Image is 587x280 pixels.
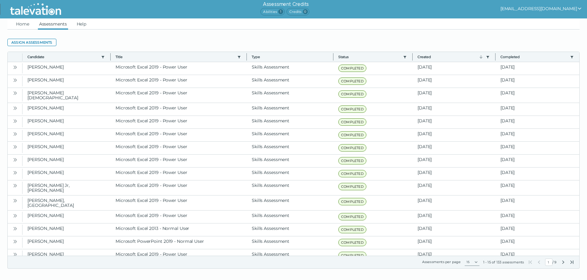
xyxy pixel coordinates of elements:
cds-icon: Open [13,65,18,70]
span: COMPLETED [338,183,366,190]
clr-dg-cell: [DATE] [413,103,495,116]
clr-dg-cell: [DATE] [495,223,579,236]
clr-dg-cell: Microsoft Excel 2019 - Power User [111,142,247,154]
span: COMPLETED [338,213,366,220]
clr-dg-cell: Skills Assessment [247,116,333,128]
cds-icon: Open [13,252,18,257]
button: Open [11,143,19,150]
button: Previous Page [536,260,541,265]
span: 0 [303,9,308,14]
button: Open [11,212,19,219]
clr-dg-cell: [DATE] [495,211,579,223]
span: COMPLETED [338,157,366,164]
clr-dg-cell: Skills Assessment [247,155,333,167]
input: Current Page [545,258,552,266]
clr-dg-cell: Microsoft Excel 2019 - Power User [111,249,247,262]
clr-dg-cell: [DATE] [413,129,495,141]
clr-dg-cell: Skills Assessment [247,180,333,195]
clr-dg-cell: [PERSON_NAME] [22,211,111,223]
clr-dg-cell: [DATE] [413,168,495,180]
a: Home [15,18,31,30]
clr-dg-cell: Skills Assessment [247,249,333,262]
clr-dg-cell: [DATE] [413,180,495,195]
clr-dg-cell: [PERSON_NAME] [22,249,111,262]
button: Open [11,250,19,258]
button: Column resize handle [245,50,249,63]
button: Column resize handle [493,50,497,63]
div: / [528,258,574,266]
clr-dg-cell: [PERSON_NAME] [22,129,111,141]
cds-icon: Open [13,144,18,149]
button: Last Page [569,260,574,265]
clr-dg-cell: [DATE] [413,155,495,167]
button: Status [338,54,401,59]
cds-icon: Open [13,106,18,111]
span: COMPLETED [338,131,366,139]
clr-dg-cell: Microsoft Excel 2019 - Power User [111,211,247,223]
clr-dg-cell: [DATE] [495,236,579,249]
clr-dg-cell: [DATE] [413,62,495,75]
span: COMPLETED [338,77,366,85]
clr-dg-cell: [DATE] [413,88,495,103]
clr-dg-cell: [PERSON_NAME] [22,236,111,249]
clr-dg-cell: [PERSON_NAME] Jr, [PERSON_NAME] [22,180,111,195]
clr-dg-cell: Microsoft Excel 2019 - Power User [111,62,247,75]
button: Open [11,197,19,204]
cds-icon: Open [13,239,18,244]
cds-icon: Open [13,119,18,124]
cds-icon: Open [13,226,18,231]
button: Column resize handle [108,50,112,63]
span: 1 [278,9,283,14]
cds-icon: Open [13,91,18,96]
button: Open [11,76,19,84]
clr-dg-cell: Microsoft Excel 2019 - Power User [111,75,247,88]
cds-icon: Open [13,132,18,136]
cds-icon: Open [13,78,18,83]
button: Next Page [561,260,566,265]
img: Talevation_Logo_Transparent_white.png [7,2,64,17]
clr-dg-cell: Microsoft Excel 2019 - Power User [111,129,247,141]
button: First Page [528,260,533,265]
cds-icon: Open [13,183,18,188]
button: Column resize handle [410,50,414,63]
clr-dg-cell: [PERSON_NAME] [22,116,111,128]
clr-dg-cell: [PERSON_NAME] [22,75,111,88]
cds-icon: Open [13,198,18,203]
clr-dg-cell: Skills Assessment [247,236,333,249]
span: COMPLETED [338,105,366,113]
clr-dg-cell: [PERSON_NAME] [22,223,111,236]
button: Open [11,104,19,112]
clr-dg-cell: Skills Assessment [247,168,333,180]
cds-icon: Open [13,213,18,218]
button: Title [116,54,235,59]
clr-dg-cell: [PERSON_NAME], [GEOGRAPHIC_DATA] [22,195,111,210]
clr-dg-cell: [DATE] [495,116,579,128]
clr-dg-cell: [DATE] [495,168,579,180]
clr-dg-cell: [PERSON_NAME] [22,142,111,154]
clr-dg-cell: [DATE] [495,249,579,262]
button: Column resize handle [331,50,335,63]
span: Credits [287,8,309,15]
clr-dg-cell: [DATE] [413,236,495,249]
clr-dg-cell: [DATE] [495,103,579,116]
label: Assessments per page [422,260,461,264]
span: COMPLETED [338,118,366,126]
span: COMPLETED [338,226,366,233]
clr-dg-cell: Skills Assessment [247,88,333,103]
clr-dg-cell: Microsoft Excel 2019 - Power User [111,88,247,103]
clr-dg-cell: Microsoft Excel 2019 - Power User [111,116,247,128]
button: Candidate [27,54,99,59]
button: show user actions [500,5,582,12]
span: Total Pages [554,260,557,265]
clr-dg-cell: [DATE] [495,75,579,88]
clr-dg-cell: [DATE] [413,249,495,262]
button: Open [11,63,19,71]
button: Open [11,156,19,163]
clr-dg-cell: [PERSON_NAME][DEMOGRAPHIC_DATA] [22,88,111,103]
clr-dg-cell: Skills Assessment [247,103,333,116]
a: Assessments [38,18,68,30]
span: COMPLETED [338,144,366,152]
clr-dg-cell: [DATE] [495,129,579,141]
clr-dg-cell: Microsoft Excel 2019 - Power User [111,103,247,116]
clr-dg-cell: Skills Assessment [247,223,333,236]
